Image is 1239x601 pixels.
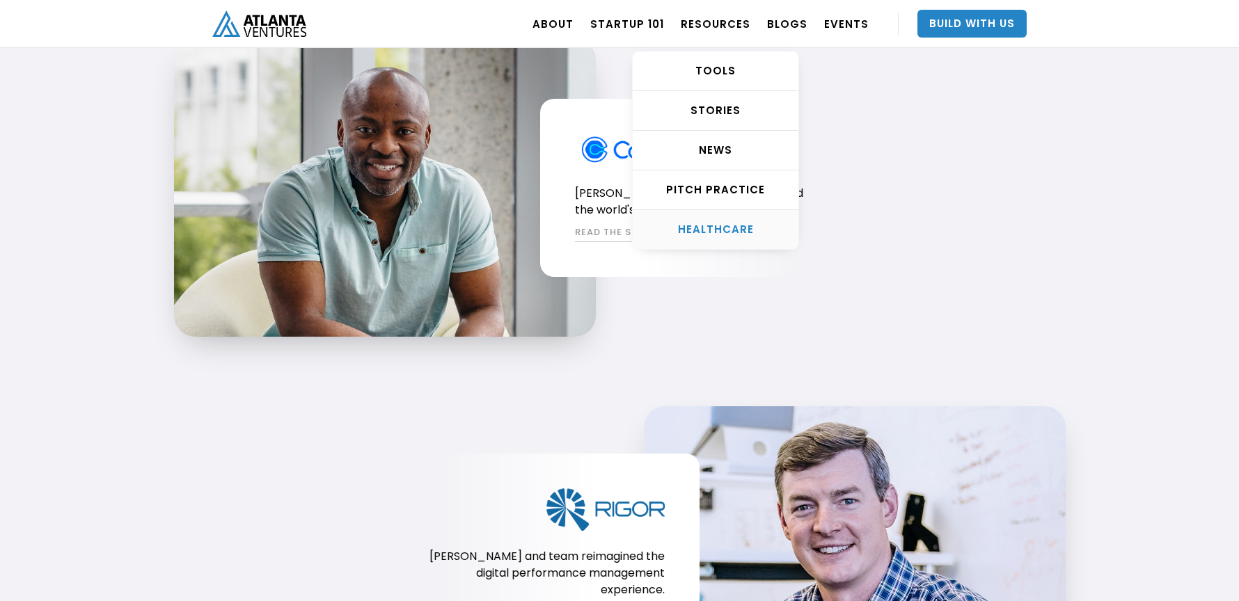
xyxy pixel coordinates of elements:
[173,39,595,337] img: Tope Awotona, CEO of Calendly
[420,549,665,599] p: [PERSON_NAME] and team reimagined the digital performance management experience.
[574,226,658,243] a: READ THE STORY
[633,183,798,197] div: Pitch Practice
[590,4,664,43] a: Startup 101
[546,488,665,531] img: Rigor Logo
[767,4,807,43] a: BLOGS
[633,64,798,78] div: TOOLS
[681,4,750,43] a: RESOURCES
[532,4,574,43] a: ABOUT
[824,4,869,43] a: EVENTS
[633,131,798,170] a: NEWS
[633,223,798,237] div: HEALTHCARE
[633,170,798,210] a: Pitch Practice
[917,10,1027,38] a: Build With Us
[574,186,819,219] p: [PERSON_NAME] and team revolutionized the world's relationship with scheduling.
[633,104,798,118] div: STORIES
[633,143,798,157] div: NEWS
[633,210,798,249] a: HEALTHCARE
[633,51,798,91] a: TOOLS
[633,91,798,131] a: STORIES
